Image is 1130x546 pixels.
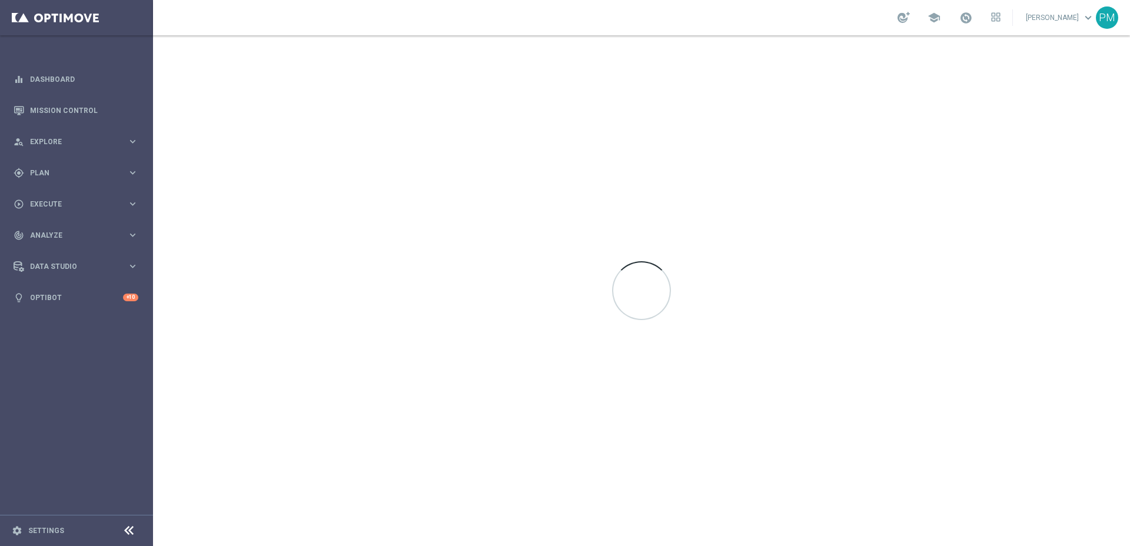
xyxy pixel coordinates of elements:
[30,95,138,126] a: Mission Control
[30,201,127,208] span: Execute
[13,199,139,209] button: play_circle_outline Execute keyboard_arrow_right
[127,229,138,241] i: keyboard_arrow_right
[13,137,139,147] button: person_search Explore keyboard_arrow_right
[30,138,127,145] span: Explore
[30,232,127,239] span: Analyze
[14,74,24,85] i: equalizer
[14,230,127,241] div: Analyze
[14,292,24,303] i: lightbulb
[1025,9,1096,26] a: [PERSON_NAME]keyboard_arrow_down
[13,106,139,115] button: Mission Control
[13,262,139,271] button: Data Studio keyboard_arrow_right
[127,261,138,272] i: keyboard_arrow_right
[28,527,64,534] a: Settings
[14,136,127,147] div: Explore
[13,168,139,178] button: gps_fixed Plan keyboard_arrow_right
[14,261,127,272] div: Data Studio
[12,525,22,536] i: settings
[127,167,138,178] i: keyboard_arrow_right
[1082,11,1095,24] span: keyboard_arrow_down
[14,168,127,178] div: Plan
[928,11,940,24] span: school
[123,294,138,301] div: +10
[30,282,123,313] a: Optibot
[14,199,24,209] i: play_circle_outline
[13,231,139,240] button: track_changes Analyze keyboard_arrow_right
[13,293,139,302] button: lightbulb Optibot +10
[30,64,138,95] a: Dashboard
[127,198,138,209] i: keyboard_arrow_right
[1096,6,1118,29] div: PM
[14,230,24,241] i: track_changes
[13,75,139,84] button: equalizer Dashboard
[14,282,138,313] div: Optibot
[30,169,127,177] span: Plan
[14,136,24,147] i: person_search
[14,168,24,178] i: gps_fixed
[14,95,138,126] div: Mission Control
[14,64,138,95] div: Dashboard
[127,136,138,147] i: keyboard_arrow_right
[30,263,127,270] span: Data Studio
[14,199,127,209] div: Execute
